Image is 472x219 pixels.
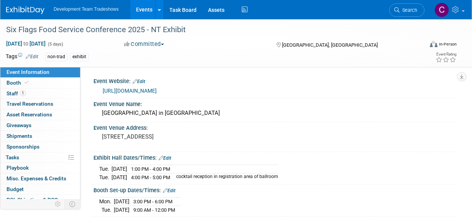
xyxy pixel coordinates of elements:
[99,107,451,119] div: [GEOGRAPHIC_DATA] in [GEOGRAPHIC_DATA]
[7,144,39,150] span: Sponsorships
[45,53,67,61] div: non-trad
[131,175,170,180] span: 4:00 PM - 5:00 PM
[391,40,457,51] div: Event Format
[121,40,167,48] button: Committed
[0,109,80,120] a: Asset Reservations
[131,166,170,172] span: 1:00 PM - 4:00 PM
[0,184,80,194] a: Budget
[7,197,58,203] span: ROI, Objectives & ROO
[6,154,19,160] span: Tasks
[0,163,80,173] a: Playbook
[93,98,457,108] div: Event Venue Name:
[172,173,278,181] td: cocktail reception in registration area of ballroom
[282,42,378,48] span: [GEOGRAPHIC_DATA], [GEOGRAPHIC_DATA]
[93,152,457,162] div: Exhibit Hall Dates/Times:
[7,165,29,171] span: Playbook
[6,40,46,47] span: [DATE] [DATE]
[111,173,127,181] td: [DATE]
[102,133,236,140] pre: [STREET_ADDRESS]
[0,152,80,163] a: Tasks
[7,69,49,75] span: Event Information
[0,120,80,131] a: Giveaways
[7,122,31,128] span: Giveaways
[0,142,80,152] a: Sponsorships
[7,111,52,118] span: Asset Reservations
[25,80,28,85] i: Booth reservation complete
[22,41,29,47] span: to
[436,52,456,56] div: Event Rating
[6,52,38,61] td: Tags
[70,53,88,61] div: exhibit
[99,165,111,173] td: Tue.
[133,199,172,204] span: 3:00 PM - 6:00 PM
[93,122,457,132] div: Event Venue Address:
[7,101,53,107] span: Travel Reservations
[163,188,175,193] a: Edit
[159,155,171,161] a: Edit
[7,133,32,139] span: Shipments
[0,99,80,109] a: Travel Reservations
[3,23,418,37] div: Six Flags Food Service Conference 2025 - NT Exhibit
[54,7,119,12] span: Development Team Tradeshows
[51,199,65,209] td: Personalize Event Tab Strip
[133,79,145,84] a: Edit
[389,3,424,17] a: Search
[47,42,63,47] span: (5 days)
[0,67,80,77] a: Event Information
[0,88,80,99] a: Staff1
[133,207,175,213] span: 9:00 AM - 12:00 PM
[114,198,129,206] td: [DATE]
[439,41,457,47] div: In-Person
[114,206,129,214] td: [DATE]
[93,185,457,194] div: Booth Set-up Dates/Times:
[6,7,44,14] img: ExhibitDay
[7,90,26,96] span: Staff
[0,173,80,184] a: Misc. Expenses & Credits
[0,195,80,205] a: ROI, Objectives & ROO
[7,80,30,86] span: Booth
[434,3,449,17] img: Courtney Perkins
[93,75,457,85] div: Event Website:
[99,173,111,181] td: Tue.
[65,199,80,209] td: Toggle Event Tabs
[7,186,24,192] span: Budget
[99,198,114,206] td: Mon.
[103,88,157,94] a: [URL][DOMAIN_NAME]
[430,41,438,47] img: Format-Inperson.png
[7,175,66,181] span: Misc. Expenses & Credits
[0,78,80,88] a: Booth
[0,131,80,141] a: Shipments
[26,54,38,59] a: Edit
[111,165,127,173] td: [DATE]
[99,206,114,214] td: Tue.
[400,7,417,13] span: Search
[20,90,26,96] span: 1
